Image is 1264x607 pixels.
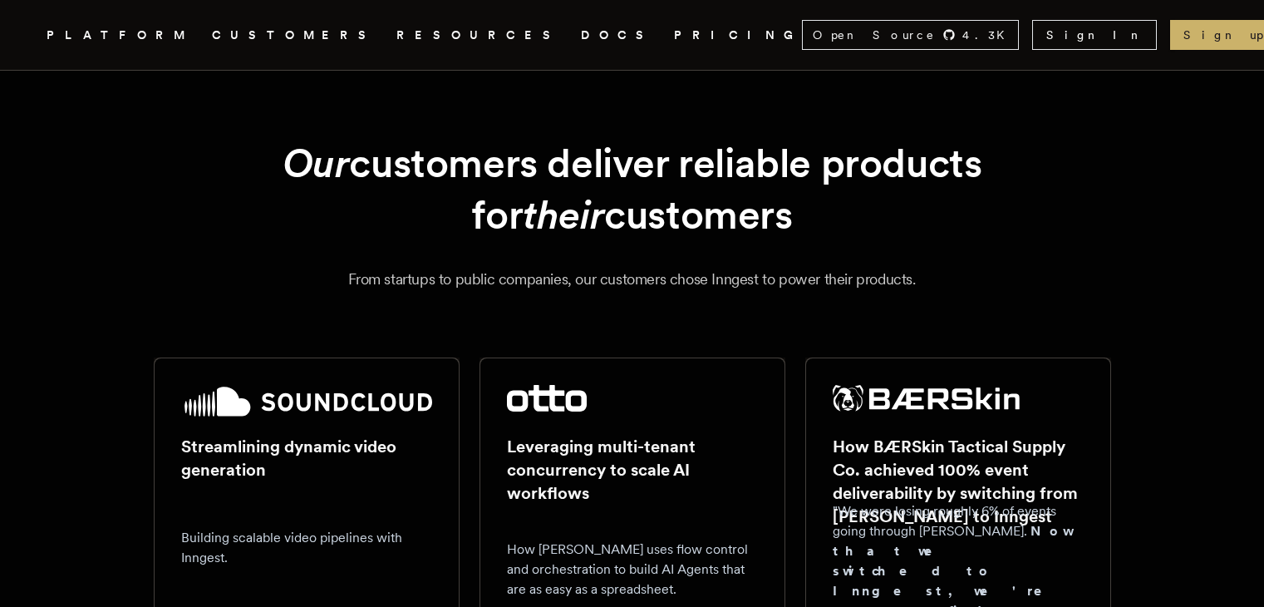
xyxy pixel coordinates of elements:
[66,268,1198,291] p: From startups to public companies, our customers chose Inngest to power their products.
[181,435,432,481] h2: Streamlining dynamic video generation
[212,25,376,46] a: CUSTOMERS
[962,27,1015,43] span: 4.3 K
[833,435,1084,528] h2: How BÆRSkin Tactical Supply Co. achieved 100% event deliverability by switching from [PERSON_NAME...
[181,528,432,568] p: Building scalable video pipelines with Inngest.
[194,137,1071,241] h1: customers deliver reliable products for customers
[47,25,192,46] button: PLATFORM
[396,25,561,46] button: RESOURCES
[1032,20,1157,50] a: Sign In
[581,25,654,46] a: DOCS
[507,540,758,600] p: How [PERSON_NAME] uses flow control and orchestration to build AI Agents that are as easy as a sp...
[674,25,802,46] a: PRICING
[833,385,1021,412] img: BÆRSkin Tactical Supply Co.
[813,27,936,43] span: Open Source
[523,190,604,239] em: their
[181,385,432,418] img: SoundCloud
[507,435,758,505] h2: Leveraging multi-tenant concurrency to scale AI workflows
[283,139,350,187] em: Our
[507,385,587,412] img: Otto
